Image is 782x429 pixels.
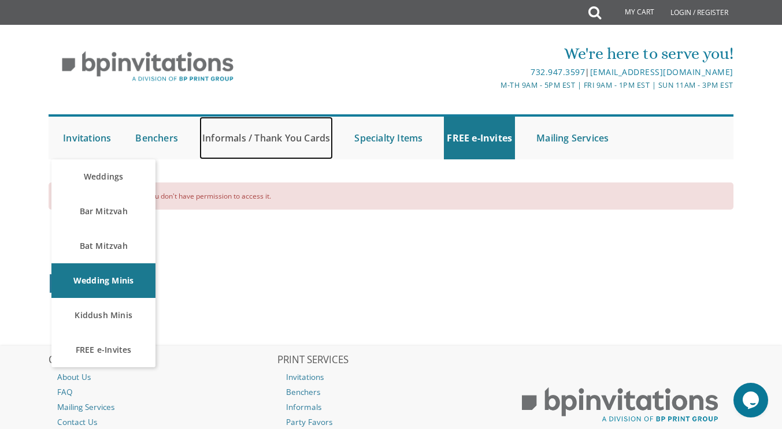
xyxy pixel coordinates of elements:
[444,117,515,159] a: FREE e-Invites
[49,355,276,366] h2: CUSTOMER SERVICE
[49,400,276,415] a: Mailing Services
[50,274,151,293] a: Continue Shopping
[277,79,733,91] div: M-Th 9am - 5pm EST | Fri 9am - 1pm EST | Sun 11am - 3pm EST
[531,66,585,77] a: 732.947.3597
[277,355,505,366] h2: PRINT SERVICES
[51,229,155,263] a: Bat Mitzvah
[590,66,733,77] a: [EMAIL_ADDRESS][DOMAIN_NAME]
[51,298,155,333] a: Kiddush Minis
[351,117,425,159] a: Specialty Items
[199,117,333,159] a: Informals / Thank You Cards
[60,117,114,159] a: Invitations
[49,43,247,91] img: BP Invitation Loft
[51,159,155,194] a: Weddings
[277,385,505,400] a: Benchers
[600,1,662,24] a: My Cart
[51,263,155,298] a: Wedding Minis
[51,194,155,229] a: Bar Mitzvah
[733,383,770,417] iframe: chat widget
[49,370,276,385] a: About Us
[277,370,505,385] a: Invitations
[49,182,733,210] div: This order was not found or you don't have permission to access it.
[49,385,276,400] a: FAQ
[533,117,611,159] a: Mailing Services
[51,333,155,367] a: FREE e-Invites
[277,65,733,79] div: |
[277,400,505,415] a: Informals
[132,117,181,159] a: Benchers
[277,42,733,65] div: We're here to serve you!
